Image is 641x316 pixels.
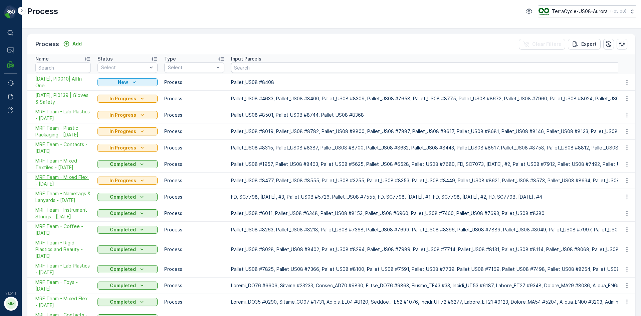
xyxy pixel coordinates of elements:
[97,265,158,273] button: Completed
[35,125,91,138] a: MRF Team - Plastic Packaging - 09/25/2025
[35,39,59,49] p: Process
[35,157,91,171] a: MRF Team - Mixed Textiles - 09/22/2025
[97,245,158,253] button: Completed
[110,95,136,102] p: In Progress
[97,111,158,119] button: In Progress
[27,6,58,17] p: Process
[97,298,158,306] button: Completed
[552,8,608,15] p: TerraCycle-US08-Aurora
[581,41,597,47] p: Export
[4,5,17,19] img: logo
[164,266,224,273] p: Process
[118,79,128,86] p: New
[35,207,91,220] span: MRF Team - Instrument Strings - [DATE]
[35,56,49,62] p: Name
[35,174,91,187] a: MRF Team - Mixed Flex - 09/22/2025
[97,177,158,185] button: In Progress
[35,141,91,154] span: MRF Team - Contacts - [DATE]
[164,194,224,200] p: Process
[110,112,136,118] p: In Progress
[35,76,91,89] a: 10/02/25, PI0010| All In One
[97,160,158,168] button: Completed
[110,299,136,305] p: Completed
[97,226,158,234] button: Completed
[164,299,224,305] p: Process
[35,239,91,259] a: MRF Team - Rigid Plastics and Beauty - 09/16/25
[110,266,136,273] p: Completed
[164,282,224,289] p: Process
[35,223,91,236] a: MRF Team - Coffee - 09/17/25
[35,141,91,154] a: MRF Team - Contacts - 09/23/2025
[35,62,91,73] input: Search
[110,144,136,151] p: In Progress
[97,56,113,62] p: Status
[539,8,549,15] img: image_ci7OI47.png
[35,295,91,309] a: MRF Team - Mixed Flex - 09/04/2025
[164,210,224,217] p: Process
[35,190,91,204] span: MRF Team - Nametags & Lanyards - [DATE]
[35,295,91,309] span: MRF Team - Mixed Flex - [DATE]
[35,207,91,220] a: MRF Team - Instrument Strings - 09/17/25
[610,9,626,14] p: ( -05:00 )
[35,76,91,89] span: [DATE], PI0010| All In One
[164,95,224,102] p: Process
[110,194,136,200] p: Completed
[97,282,158,290] button: Completed
[164,79,224,86] p: Process
[164,144,224,151] p: Process
[97,127,158,135] button: In Progress
[35,279,91,292] a: MRF Team - Toys - 09/08/2025
[164,112,224,118] p: Process
[35,108,91,122] span: MRF Team - Lab Plastics - [DATE]
[164,177,224,184] p: Process
[164,128,224,135] p: Process
[72,40,82,47] p: Add
[97,209,158,217] button: Completed
[35,223,91,236] span: MRF Team - Coffee - [DATE]
[231,56,261,62] p: Input Parcels
[532,41,561,47] p: Clear Filters
[110,282,136,289] p: Completed
[35,262,91,276] span: MRF Team - Lab Plastics - [DATE]
[35,190,91,204] a: MRF Team - Nametags & Lanyards - 09/19/25
[35,92,91,105] span: [DATE], PI0139 | Gloves & Safety
[164,226,224,233] p: Process
[101,64,147,71] p: Select
[110,210,136,217] p: Completed
[568,39,601,49] button: Export
[35,174,91,187] span: MRF Team - Mixed Flex - [DATE]
[35,125,91,138] span: MRF Team - Plastic Packaging - [DATE]
[35,262,91,276] a: MRF Team - Lab Plastics - 09/15/2025
[35,108,91,122] a: MRF Team - Lab Plastics - 09/25/2025
[110,246,136,253] p: Completed
[110,128,136,135] p: In Progress
[110,161,136,168] p: Completed
[97,193,158,201] button: Completed
[4,291,17,295] span: v 1.51.1
[60,40,84,48] button: Add
[110,177,136,184] p: In Progress
[6,298,16,309] div: MM
[164,56,176,62] p: Type
[97,78,158,86] button: New
[97,144,158,152] button: In Progress
[164,246,224,253] p: Process
[4,297,17,311] button: MM
[35,157,91,171] span: MRF Team - Mixed Textiles - [DATE]
[539,5,636,17] button: TerraCycle-US08-Aurora(-05:00)
[110,226,136,233] p: Completed
[168,64,214,71] p: Select
[164,161,224,168] p: Process
[97,95,158,103] button: In Progress
[519,39,565,49] button: Clear Filters
[35,92,91,105] a: 09/29/25, PI0139 | Gloves & Safety
[35,279,91,292] span: MRF Team - Toys - [DATE]
[35,239,91,259] span: MRF Team - Rigid Plastics and Beauty - [DATE]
